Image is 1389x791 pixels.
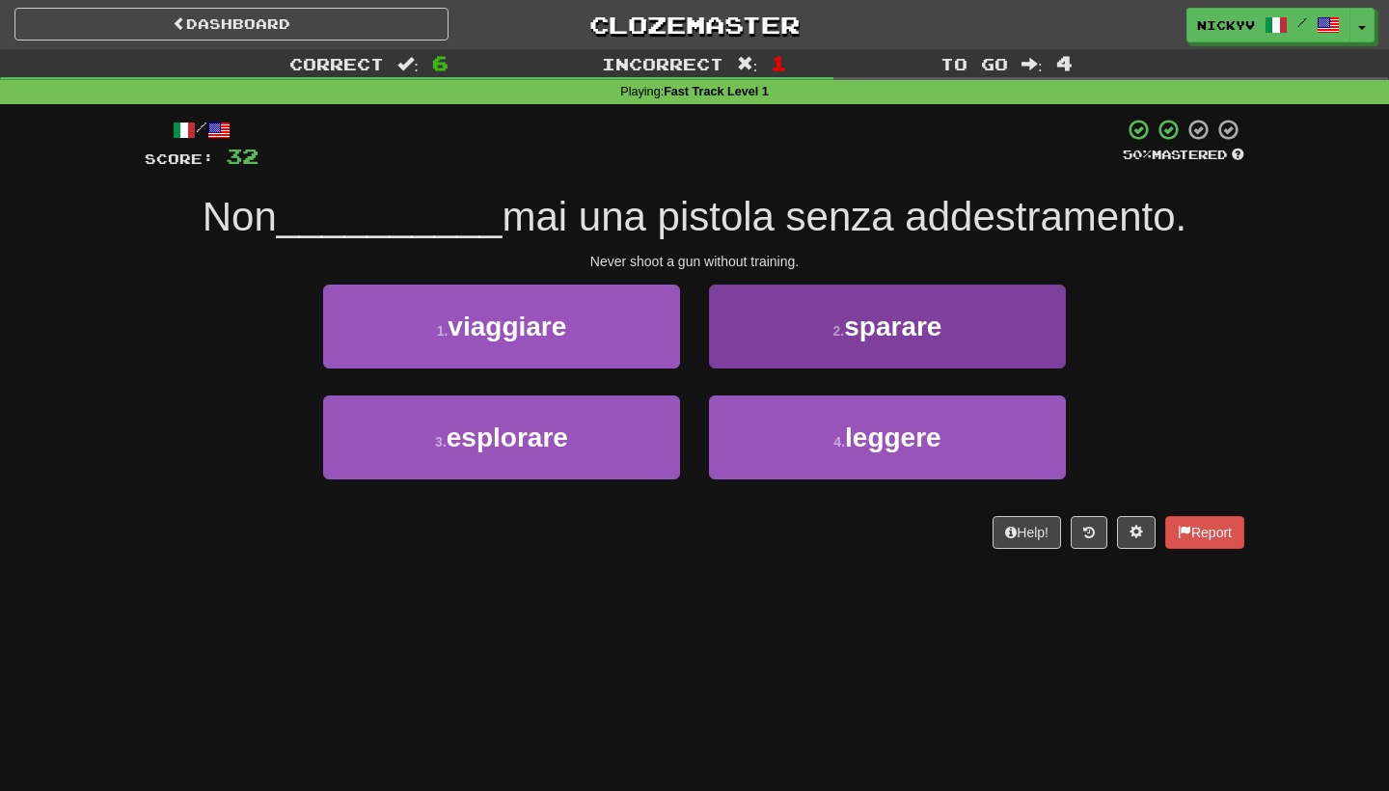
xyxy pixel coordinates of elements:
[1186,8,1350,42] a: nickyv /
[1123,147,1244,164] div: Mastered
[145,252,1244,271] div: Never shoot a gun without training.
[940,54,1008,73] span: To go
[1021,56,1043,72] span: :
[709,285,1066,368] button: 2.sparare
[664,85,769,98] strong: Fast Track Level 1
[448,312,566,341] span: viaggiare
[477,8,912,41] a: Clozemaster
[1297,15,1307,29] span: /
[145,118,259,142] div: /
[737,56,758,72] span: :
[447,423,568,452] span: esplorare
[323,395,680,479] button: 3.esplorare
[602,54,723,73] span: Incorrect
[1165,516,1244,549] button: Report
[435,434,447,450] small: 3 .
[323,285,680,368] button: 1.viaggiare
[1197,16,1255,34] span: nickyv
[709,395,1066,479] button: 4.leggere
[502,194,1186,239] span: mai una pistola senza addestramento.
[1071,516,1107,549] button: Round history (alt+y)
[226,144,259,168] span: 32
[833,323,845,339] small: 2 .
[397,56,419,72] span: :
[289,54,384,73] span: Correct
[845,423,941,452] span: leggere
[432,51,449,74] span: 6
[437,323,449,339] small: 1 .
[145,150,214,167] span: Score:
[1056,51,1073,74] span: 4
[844,312,941,341] span: sparare
[1123,147,1152,162] span: 50 %
[833,434,845,450] small: 4 .
[14,8,449,41] a: Dashboard
[993,516,1061,549] button: Help!
[203,194,277,239] span: Non
[771,51,787,74] span: 1
[277,194,503,239] span: __________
